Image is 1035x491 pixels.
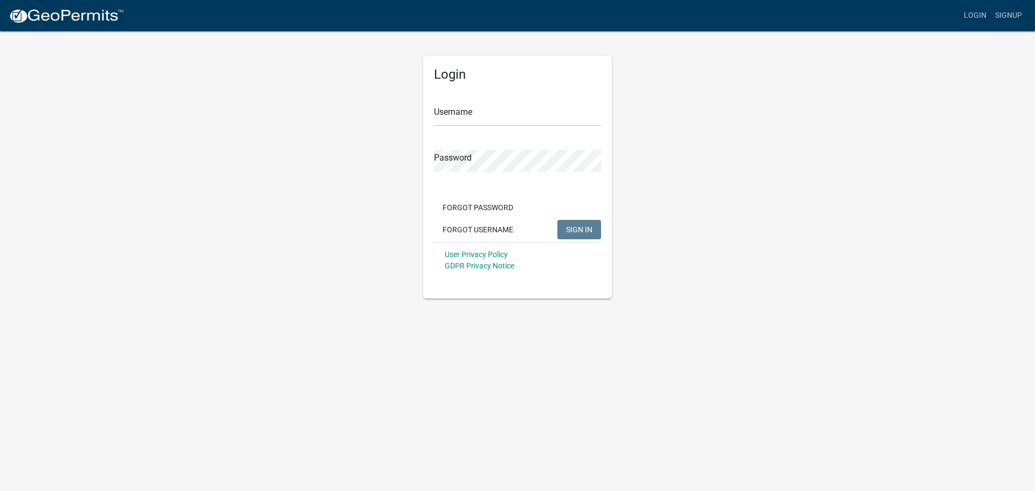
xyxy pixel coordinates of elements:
button: Forgot Password [434,198,522,217]
h5: Login [434,67,601,82]
button: SIGN IN [557,220,601,239]
a: Login [960,5,991,26]
a: User Privacy Policy [445,250,508,259]
a: GDPR Privacy Notice [445,261,514,270]
button: Forgot Username [434,220,522,239]
a: Signup [991,5,1026,26]
span: SIGN IN [566,225,592,233]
